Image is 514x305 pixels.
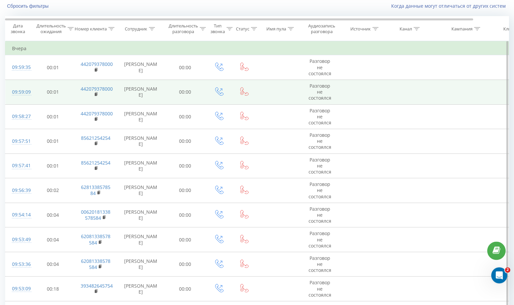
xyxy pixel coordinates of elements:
[117,227,164,252] td: [PERSON_NAME]
[306,23,338,34] div: Аудиозапись разговора
[309,157,331,175] span: Разговор не состоялся
[32,252,74,277] td: 00:04
[75,26,107,32] div: Номер клиента
[81,160,110,166] a: 85621254254
[117,129,164,154] td: [PERSON_NAME]
[81,110,113,117] a: 442079378000
[81,184,110,196] a: 6281338578584
[12,184,25,197] div: 09:56:39
[5,23,30,34] div: Дата звонка
[309,279,331,298] span: Разговор не состоялся
[32,277,74,301] td: 00:18
[164,129,206,154] td: 00:00
[81,233,110,245] a: 62081338578584
[81,135,110,141] a: 85621254254
[81,86,113,92] a: 442079378000
[12,86,25,99] div: 09:59:09
[164,104,206,129] td: 00:00
[32,80,74,104] td: 00:01
[32,203,74,227] td: 00:04
[12,233,25,246] div: 09:53:49
[12,282,25,295] div: 09:53:09
[81,283,113,289] a: 393482645754
[169,23,198,34] div: Длительность разговора
[400,26,412,32] div: Канал
[81,61,113,67] a: 442079378000
[117,203,164,227] td: [PERSON_NAME]
[12,258,25,271] div: 09:53:36
[164,252,206,277] td: 00:00
[81,258,110,270] a: 62081338578584
[117,104,164,129] td: [PERSON_NAME]
[32,129,74,154] td: 00:01
[266,26,286,32] div: Имя пула
[125,26,147,32] div: Сотрудник
[117,154,164,178] td: [PERSON_NAME]
[117,178,164,203] td: [PERSON_NAME]
[164,55,206,80] td: 00:00
[12,159,25,172] div: 09:57:41
[309,255,331,273] span: Разговор не состоялся
[117,277,164,301] td: [PERSON_NAME]
[36,23,66,34] div: Длительность ожидания
[164,203,206,227] td: 00:00
[164,80,206,104] td: 00:00
[5,3,52,9] button: Сбросить фильтры
[164,227,206,252] td: 00:00
[309,206,331,224] span: Разговор не состоялся
[32,178,74,203] td: 00:02
[117,80,164,104] td: [PERSON_NAME]
[32,154,74,178] td: 00:01
[117,252,164,277] td: [PERSON_NAME]
[117,55,164,80] td: [PERSON_NAME]
[12,61,25,74] div: 09:59:35
[12,135,25,148] div: 09:57:51
[164,154,206,178] td: 00:00
[309,107,331,126] span: Разговор не состоялся
[391,3,509,9] a: Когда данные могут отличаться от других систем
[12,208,25,221] div: 09:54:14
[505,267,510,273] span: 2
[81,209,110,221] a: 00620181338578584
[32,227,74,252] td: 00:04
[309,58,331,76] span: Разговор не состоялся
[210,23,225,34] div: Тип звонка
[164,178,206,203] td: 00:00
[236,26,249,32] div: Статус
[350,26,371,32] div: Источник
[451,26,473,32] div: Кампания
[309,181,331,199] span: Разговор не состоялся
[32,55,74,80] td: 00:01
[309,83,331,101] span: Разговор не состоялся
[12,110,25,123] div: 09:58:27
[491,267,507,283] iframe: Intercom live chat
[309,132,331,150] span: Разговор не состоялся
[309,230,331,248] span: Разговор не состоялся
[164,277,206,301] td: 00:00
[32,104,74,129] td: 00:01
